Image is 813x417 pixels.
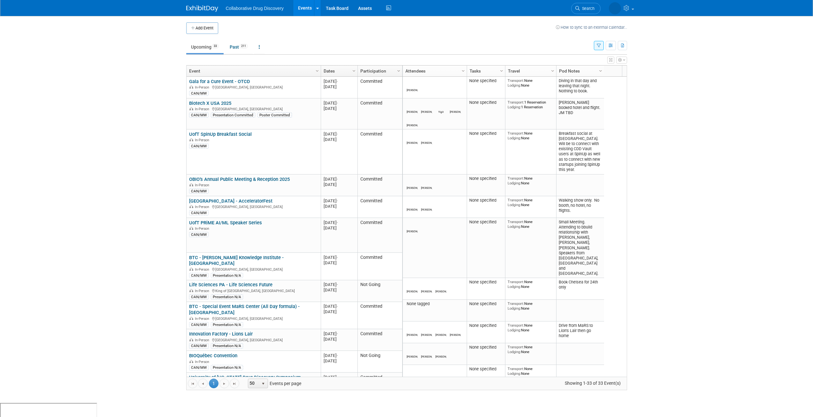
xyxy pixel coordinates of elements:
[239,44,248,49] span: 211
[407,123,418,127] div: Matthew Harris
[508,306,521,311] span: Lodging:
[189,85,193,89] img: In-Person Event
[189,189,209,194] div: CAN/MW
[189,112,209,118] div: CAN/MW
[508,367,524,371] span: Transport:
[240,379,308,388] span: Events per page
[189,138,193,141] img: In-Person Event
[421,354,432,358] div: Evan Moriarity
[225,41,253,53] a: Past211
[230,379,239,388] a: Go to the last page
[195,338,211,342] span: In-Person
[407,109,418,113] div: James White
[609,2,621,14] img: Evan Moriarity
[508,350,521,354] span: Lodging:
[337,101,338,105] span: -
[324,100,355,106] div: [DATE]
[508,367,554,376] div: None None
[357,129,402,174] td: Committed
[357,253,402,280] td: Committed
[499,68,504,73] span: Column Settings
[357,174,402,196] td: Committed
[189,331,253,337] a: Innovation Factory - Lions Lair
[189,266,318,272] div: [GEOGRAPHIC_DATA], [GEOGRAPHIC_DATA]
[189,131,252,137] a: UofT SpinUp Breakfast Social
[469,131,502,136] div: None specified
[435,354,447,358] div: Juan Gijzelaar
[357,351,402,373] td: Not Going
[189,91,209,96] div: CAN/MW
[324,84,355,89] div: [DATE]
[189,66,317,76] a: Event
[195,360,211,364] span: In-Person
[324,176,355,182] div: [DATE]
[508,284,521,289] span: Lodging:
[421,109,432,113] div: Evan Moriarity
[580,6,594,11] span: Search
[556,321,604,343] td: Drive from MaRS to Lion's Lair then go home
[189,198,272,204] a: [GEOGRAPHIC_DATA] - AcceleratorFest
[508,220,524,224] span: Transport:
[337,177,338,181] span: -
[407,376,418,380] div: Evan Moriarity
[396,68,401,73] span: Column Settings
[508,280,524,284] span: Transport:
[423,346,431,354] img: Evan Moriarity
[189,106,318,112] div: [GEOGRAPHIC_DATA], [GEOGRAPHIC_DATA]
[211,112,255,118] div: Presentation Committed
[324,358,355,364] div: [DATE]
[409,281,416,289] img: Juan Gijzelaar
[423,133,431,140] img: Juan Gijzelaar
[508,203,521,207] span: Lodging:
[195,317,211,321] span: In-Person
[421,185,432,189] div: Juan Gijzelaar
[324,204,355,209] div: [DATE]
[407,289,418,293] div: Juan Gijzelaar
[190,381,195,386] span: Go to the first page
[508,323,554,332] div: None None
[508,131,524,135] span: Transport:
[189,288,318,293] div: King of [GEOGRAPHIC_DATA], [GEOGRAPHIC_DATA]
[350,66,357,75] a: Column Settings
[421,332,432,336] div: Michael Woodhouse
[508,176,554,185] div: None None
[324,255,355,260] div: [DATE]
[337,198,338,203] span: -
[337,304,338,309] span: -
[186,5,218,12] img: ExhibitDay
[452,102,459,109] img: Jacqueline Macia
[324,220,355,225] div: [DATE]
[189,338,193,341] img: In-Person Event
[550,68,555,73] span: Column Settings
[508,328,521,332] span: Lodging:
[189,353,237,359] a: BIOQuébec Convention
[508,345,524,349] span: Transport:
[508,224,521,229] span: Lodging:
[409,80,416,88] img: Juan Gijzelaar
[324,282,355,287] div: [DATE]
[407,140,418,144] div: Michael Woodhouse
[211,322,243,327] div: Presentation N/A
[314,66,321,75] a: Column Settings
[337,331,338,336] span: -
[189,304,300,315] a: BTC - Special Event MaRS Center (All Day formula) - [GEOGRAPHIC_DATA]
[508,131,554,140] div: None None
[357,280,402,302] td: Not Going
[337,220,338,225] span: -
[549,66,556,75] a: Column Settings
[556,98,604,129] td: [PERSON_NAME] booked hotel and flight. JM TBD
[435,109,447,113] div: Yigit Kucuk
[189,316,318,321] div: [GEOGRAPHIC_DATA], [GEOGRAPHIC_DATA]
[469,323,502,328] div: None specified
[423,325,431,332] img: Michael Woodhouse
[407,88,418,92] div: Juan Gijzelaar
[257,112,292,118] div: Poster Committed
[324,225,355,231] div: [DATE]
[556,278,604,300] td: Book Chelsea for 24th only
[324,260,355,266] div: [DATE]
[324,131,355,137] div: [DATE]
[435,289,447,293] div: Evan Moriarity
[189,267,193,271] img: In-Person Event
[198,379,208,388] a: Go to the previous page
[351,68,357,73] span: Column Settings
